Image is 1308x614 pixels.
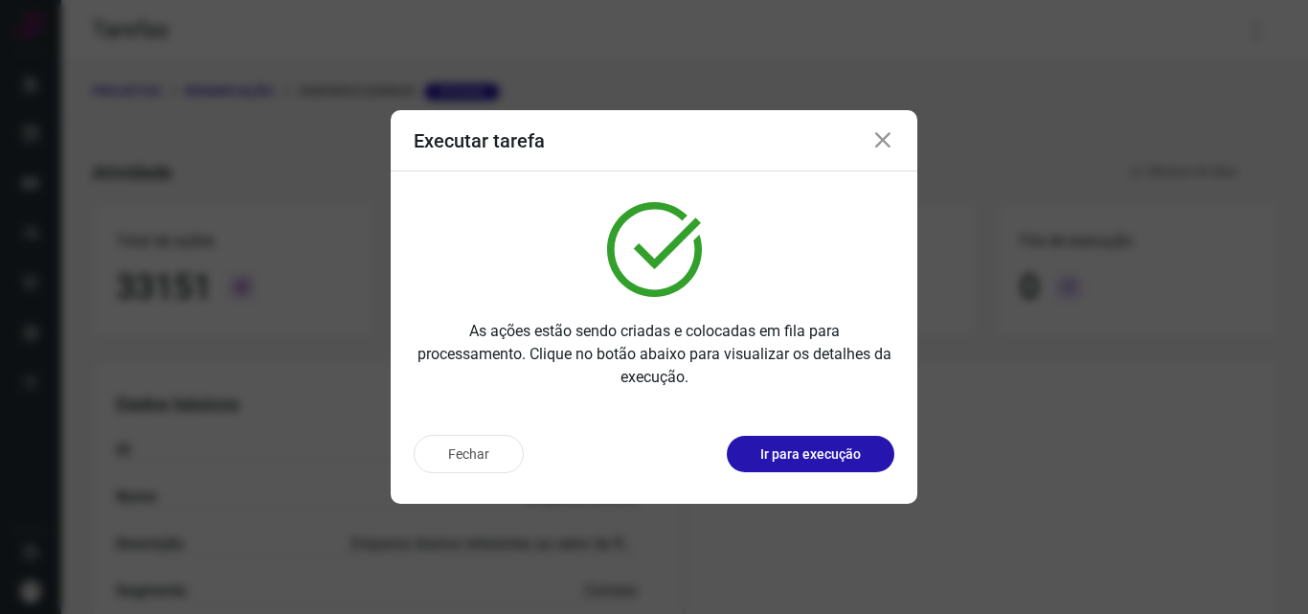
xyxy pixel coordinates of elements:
p: Ir para execução [760,444,861,465]
button: Fechar [414,435,524,473]
h3: Executar tarefa [414,129,545,152]
img: verified.svg [607,202,702,297]
button: Ir para execução [727,436,894,472]
p: As ações estão sendo criadas e colocadas em fila para processamento. Clique no botão abaixo para ... [414,320,894,389]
